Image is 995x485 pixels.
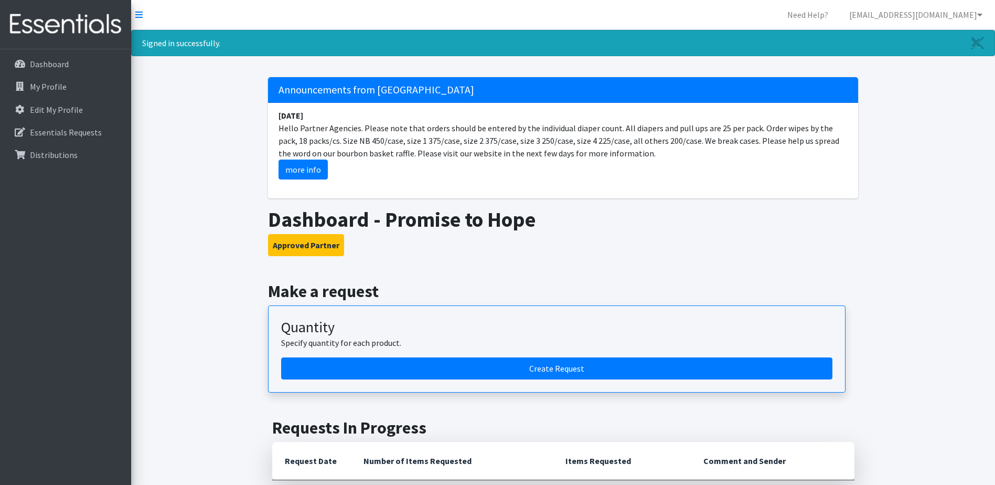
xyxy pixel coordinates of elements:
[268,234,344,256] button: Approved Partner
[131,30,995,56] div: Signed in successfully.
[4,54,127,75] a: Dashboard
[279,110,303,121] strong: [DATE]
[268,103,858,186] li: Hello Partner Agencies. Please note that orders should be entered by the individual diaper count....
[30,59,69,69] p: Dashboard
[281,319,832,336] h3: Quantity
[30,104,83,115] p: Edit My Profile
[841,4,991,25] a: [EMAIL_ADDRESS][DOMAIN_NAME]
[30,127,102,138] p: Essentials Requests
[351,442,553,480] th: Number of Items Requested
[268,207,858,232] h1: Dashboard - Promise to Hope
[30,81,67,92] p: My Profile
[4,7,127,42] img: HumanEssentials
[4,99,127,120] a: Edit My Profile
[272,418,854,438] h2: Requests In Progress
[272,442,351,480] th: Request Date
[4,144,127,165] a: Distributions
[279,160,328,180] a: more info
[268,281,858,301] h2: Make a request
[553,442,691,480] th: Items Requested
[281,336,832,349] p: Specify quantity for each product.
[4,76,127,97] a: My Profile
[4,122,127,143] a: Essentials Requests
[281,357,832,379] a: Create a request by quantity
[691,442,854,480] th: Comment and Sender
[779,4,837,25] a: Need Help?
[268,77,858,103] h5: Announcements from [GEOGRAPHIC_DATA]
[30,150,78,160] p: Distributions
[961,30,994,56] a: Close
